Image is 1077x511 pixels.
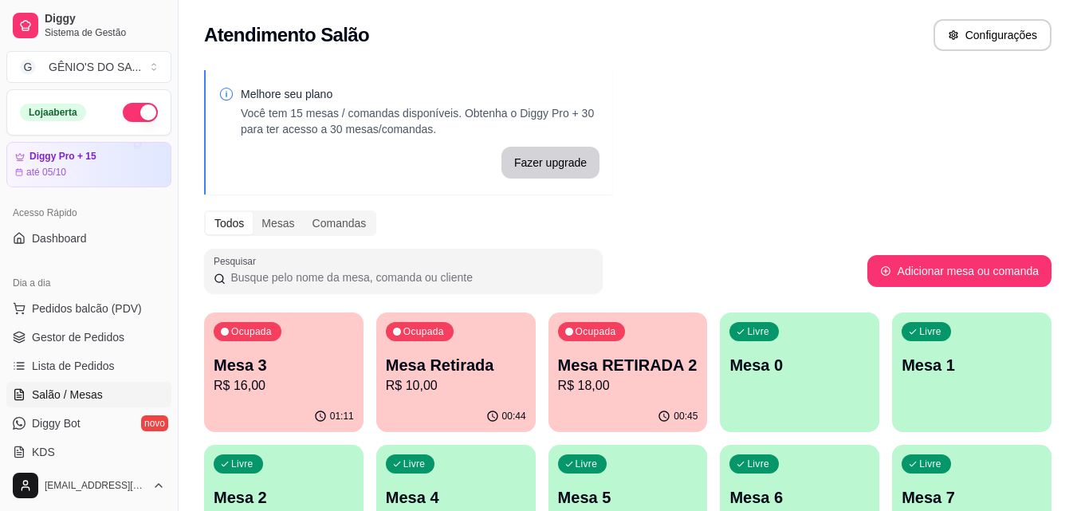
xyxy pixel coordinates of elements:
p: Mesa 4 [386,486,526,509]
p: Livre [747,458,769,470]
button: Alterar Status [123,103,158,122]
p: Mesa 3 [214,354,354,376]
a: Lista de Pedidos [6,353,171,379]
div: Mesas [253,212,303,234]
a: KDS [6,439,171,465]
button: Select a team [6,51,171,83]
p: Mesa 2 [214,486,354,509]
button: OcupadaMesa 3R$ 16,0001:11 [204,312,364,432]
p: Livre [231,458,254,470]
div: Comandas [304,212,375,234]
p: R$ 18,00 [558,376,698,395]
p: R$ 10,00 [386,376,526,395]
div: Loja aberta [20,104,86,121]
p: Mesa 6 [729,486,870,509]
div: Acesso Rápido [6,200,171,226]
div: Todos [206,212,253,234]
button: OcupadaMesa RetiradaR$ 10,0000:44 [376,312,536,432]
p: Ocupada [576,325,616,338]
button: [EMAIL_ADDRESS][DOMAIN_NAME] [6,466,171,505]
p: Ocupada [231,325,272,338]
span: Dashboard [32,230,87,246]
button: Adicionar mesa ou comanda [867,255,1051,287]
a: DiggySistema de Gestão [6,6,171,45]
span: Diggy Bot [32,415,81,431]
span: Pedidos balcão (PDV) [32,301,142,316]
article: até 05/10 [26,166,66,179]
p: Livre [576,458,598,470]
p: Mesa 1 [902,354,1042,376]
span: Diggy [45,12,165,26]
span: Gestor de Pedidos [32,329,124,345]
span: Sistema de Gestão [45,26,165,39]
p: Mesa 5 [558,486,698,509]
p: Livre [747,325,769,338]
span: G [20,59,36,75]
p: 01:11 [330,410,354,423]
a: Salão / Mesas [6,382,171,407]
span: Lista de Pedidos [32,358,115,374]
button: LivreMesa 1 [892,312,1051,432]
a: Dashboard [6,226,171,251]
a: Gestor de Pedidos [6,324,171,350]
p: Livre [919,325,941,338]
button: Configurações [934,19,1051,51]
p: Mesa 0 [729,354,870,376]
p: Você tem 15 mesas / comandas disponíveis. Obtenha o Diggy Pro + 30 para ter acesso a 30 mesas/com... [241,105,599,137]
button: Fazer upgrade [501,147,599,179]
span: Salão / Mesas [32,387,103,403]
p: Livre [403,458,426,470]
p: Livre [919,458,941,470]
p: 00:44 [502,410,526,423]
div: GÊNIO'S DO SA ... [49,59,141,75]
input: Pesquisar [226,269,593,285]
a: Diggy Pro + 15até 05/10 [6,142,171,187]
p: Mesa RETIRADA 2 [558,354,698,376]
button: Pedidos balcão (PDV) [6,296,171,321]
p: 00:45 [674,410,698,423]
p: Melhore seu plano [241,86,599,102]
p: Mesa Retirada [386,354,526,376]
h2: Atendimento Salão [204,22,369,48]
label: Pesquisar [214,254,261,268]
button: OcupadaMesa RETIRADA 2R$ 18,0000:45 [548,312,708,432]
div: Dia a dia [6,270,171,296]
p: R$ 16,00 [214,376,354,395]
p: Ocupada [403,325,444,338]
span: KDS [32,444,55,460]
article: Diggy Pro + 15 [29,151,96,163]
span: [EMAIL_ADDRESS][DOMAIN_NAME] [45,479,146,492]
button: LivreMesa 0 [720,312,879,432]
a: Diggy Botnovo [6,411,171,436]
p: Mesa 7 [902,486,1042,509]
